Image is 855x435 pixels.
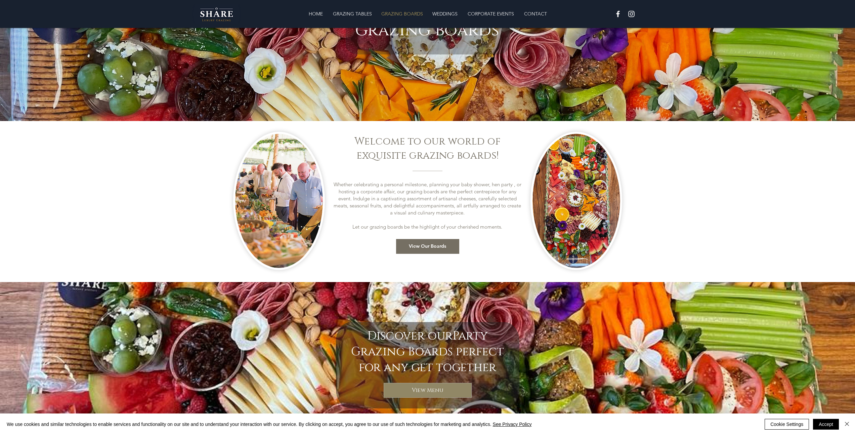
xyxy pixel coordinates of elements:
span: grazing boards [355,19,499,42]
span: View Our Boards [409,243,446,250]
p: GRAZING TABLES [330,7,375,21]
ul: Social Bar [614,10,636,18]
a: GRAZING BOARDS [376,7,427,21]
a: View Menu [384,383,472,398]
span: Discover our [367,328,453,344]
img: White Instagram Icon [627,10,636,18]
img: Share Luxury Grazing Logo.png [192,4,241,24]
a: HOME [303,7,328,21]
button: Close [843,419,851,430]
p: Let our grazing boards be the highlight of your cherished moments. [332,223,523,230]
p: HOME [305,7,326,21]
img: Close [843,420,851,428]
p: GRAZING BOARDS [378,7,426,21]
span: We use cookies and similar technologies to enable services and functionality on our site and to u... [7,421,531,427]
p: CONTACT [521,7,550,21]
button: Accept [813,419,839,430]
a: View Our Boards [396,239,459,254]
a: Party Grazing Boards perfect for any get together [351,328,504,375]
a: GRAZING TABLES [328,7,376,21]
a: CORPORATE EVENTS [463,7,519,21]
img: White Facebook Icon [614,10,622,18]
a: See Privacy Policy [493,422,532,427]
p: WEDDINGS [429,7,461,21]
p: CORPORATE EVENTS [464,7,517,21]
span: Welcome to our world of exquisite grazing boards! [354,135,501,162]
img: Wedding Pic.jpg [235,134,323,268]
p: Whether celebrating a personal milestone, planning your baby shower, hen party , or hosting a cor... [332,181,523,223]
span: View Menu [412,387,443,394]
nav: Site [263,7,592,21]
a: CONTACT [519,7,552,21]
img: Grazing Board Large file.jpg [532,134,620,268]
button: Cookie Settings [765,419,809,430]
a: WEDDINGS [427,7,463,21]
iframe: Wix Chat [823,403,855,435]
